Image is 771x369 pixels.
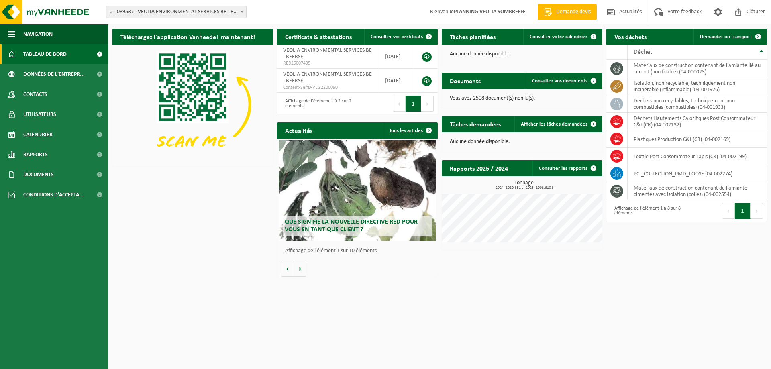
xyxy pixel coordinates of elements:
button: Previous [393,96,406,112]
td: [DATE] [379,45,414,69]
span: Utilisateurs [23,104,56,124]
button: Vorige [281,261,294,277]
a: Demander un transport [693,29,766,45]
span: Consulter vos documents [532,78,587,84]
span: Que signifie la nouvelle directive RED pour vous en tant que client ? [285,219,418,233]
a: Que signifie la nouvelle directive RED pour vous en tant que client ? [279,140,436,241]
span: Déchet [634,49,652,55]
a: Consulter vos certificats [364,29,437,45]
h2: Actualités [277,122,320,138]
td: matériaux de construction contenant de l'amiante cimentés avec isolation (collés) (04-002554) [628,182,767,200]
div: Affichage de l'élément 1 à 8 sur 8 éléments [610,202,683,220]
p: Affichage de l'élément 1 sur 10 éléments [285,248,434,254]
div: Affichage de l'élément 1 à 2 sur 2 éléments [281,95,353,112]
span: Consent-SelfD-VEG2200090 [283,84,373,91]
span: Navigation [23,24,53,44]
a: Consulter votre calendrier [523,29,602,45]
h2: Rapports 2025 / 2024 [442,160,516,176]
td: Textile Post Consommateur Tapis (CR) (04-002199) [628,148,767,165]
h2: Tâches demandées [442,116,509,132]
span: Consulter votre calendrier [530,34,587,39]
span: 01-089537 - VEOLIA ENVIRONMENTAL SERVICES BE - BEERSE [106,6,247,18]
span: Demande devis [554,8,593,16]
td: déchets non recyclables, techniquement non combustibles (combustibles) (04-001933) [628,95,767,113]
a: Consulter les rapports [532,160,602,176]
h2: Téléchargez l'application Vanheede+ maintenant! [112,29,263,44]
span: Contacts [23,84,47,104]
td: matériaux de construction contenant de l'amiante lié au ciment (non friable) (04-000023) [628,60,767,77]
h2: Tâches planifiées [442,29,504,44]
span: Demander un transport [700,34,752,39]
h2: Certificats & attestations [277,29,360,44]
span: Afficher les tâches demandées [521,122,587,127]
td: isolation, non recyclable, techniquement non incinérable (inflammable) (04-001926) [628,77,767,95]
span: Calendrier [23,124,53,145]
td: [DATE] [379,69,414,93]
a: Demande devis [538,4,597,20]
a: Tous les articles [383,122,437,139]
p: Aucune donnée disponible. [450,51,594,57]
td: PCI_COLLECTION_PMD_LOOSE (04-002274) [628,165,767,182]
span: Rapports [23,145,48,165]
span: Conditions d'accepta... [23,185,84,205]
button: Previous [722,203,735,219]
button: Next [421,96,434,112]
button: Next [751,203,763,219]
button: 1 [735,203,751,219]
td: Déchets Hautements Calorifiques Post Consommateur C&I (CR) (04-002132) [628,113,767,130]
a: Consulter vos documents [526,73,602,89]
strong: PLANNING VEOLIA SOMBREFFE [454,9,526,15]
span: Consulter vos certificats [371,34,423,39]
h2: Documents [442,73,489,88]
span: 2024: 1080,351 t - 2025: 1098,610 t [446,186,602,190]
button: 1 [406,96,421,112]
span: VEOLIA ENVIRONMENTAL SERVICES BE - BEERSE [283,47,372,60]
span: VEOLIA ENVIRONMENTAL SERVICES BE - BEERSE [283,71,372,84]
span: Données de l'entrepr... [23,64,85,84]
p: Aucune donnée disponible. [450,139,594,145]
span: RED25007435 [283,60,373,67]
button: Volgende [294,261,306,277]
span: 01-089537 - VEOLIA ENVIRONMENTAL SERVICES BE - BEERSE [106,6,246,18]
span: Documents [23,165,54,185]
h3: Tonnage [446,180,602,190]
a: Afficher les tâches demandées [514,116,602,132]
td: Plastiques Production C&I (CR) (04-002169) [628,130,767,148]
h2: Vos déchets [606,29,655,44]
img: Download de VHEPlus App [112,45,273,165]
p: Vous avez 2508 document(s) non lu(s). [450,96,594,101]
span: Tableau de bord [23,44,67,64]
